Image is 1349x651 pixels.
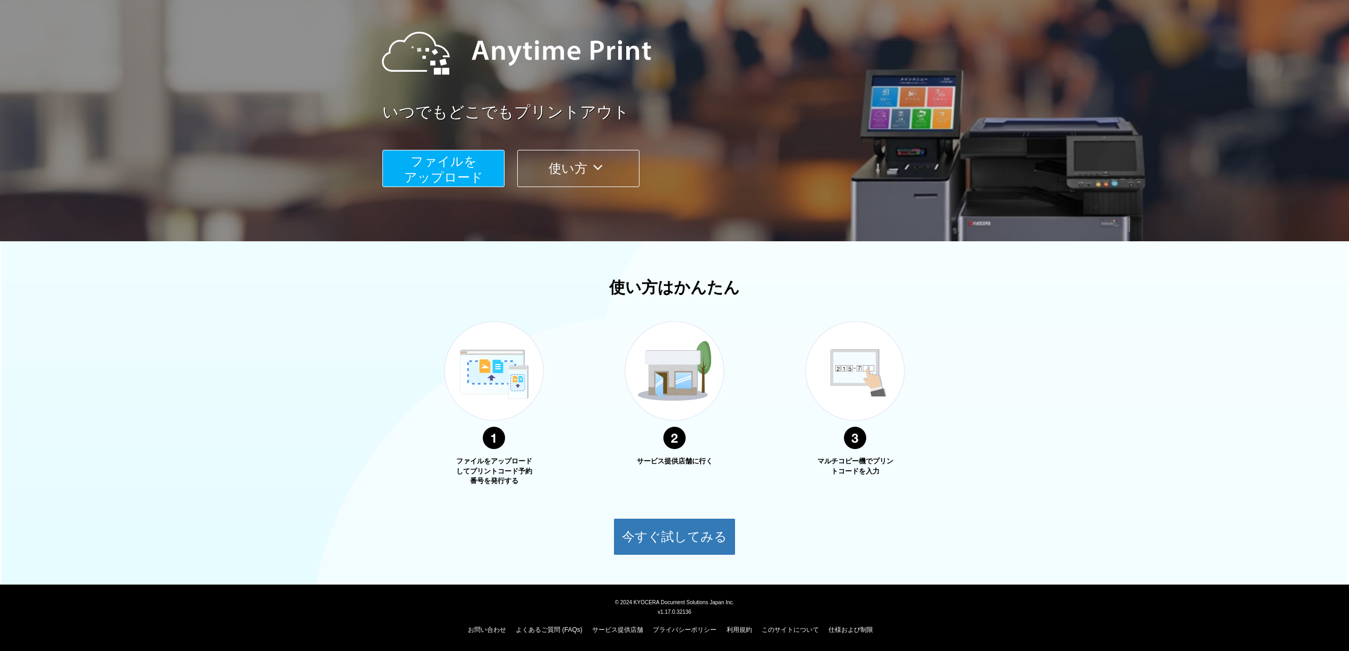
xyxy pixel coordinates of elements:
a: いつでもどこでもプリントアウト [382,101,993,124]
p: サービス提供店舗に行く [635,456,714,467]
a: 利用規約 [727,626,752,633]
a: よくあるご質問 (FAQs) [516,626,582,633]
span: © 2024 KYOCERA Document Solutions Japan Inc. [615,598,735,605]
button: 今すぐ試してみる [613,518,736,555]
span: ファイルを ​​アップロード [404,154,483,184]
a: お問い合わせ [468,626,506,633]
span: v1.17.0.32136 [658,608,691,615]
p: マルチコピー機でプリントコードを入力 [815,456,895,476]
button: 使い方 [517,150,639,187]
a: このサイトについて [762,626,819,633]
a: プライバシーポリシー [653,626,716,633]
a: サービス提供店舗 [592,626,643,633]
p: ファイルをアップロードしてプリントコード予約番号を発行する [454,456,534,486]
a: 仕様および制限 [829,626,873,633]
button: ファイルを​​アップロード [382,150,505,187]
